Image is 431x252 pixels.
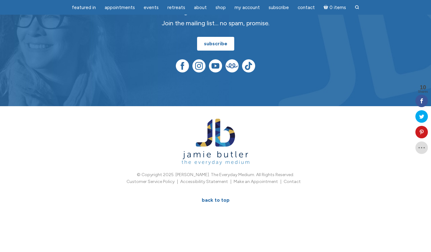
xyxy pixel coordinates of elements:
[265,2,293,14] a: Subscribe
[182,119,250,165] img: Jamie Butler. The Everyday Medium
[105,18,326,28] p: Join the mailing list… no spam, promise.
[72,5,96,10] span: featured in
[197,37,234,51] a: subscribe
[68,2,100,14] a: featured in
[182,157,250,163] a: Jamie Butler. The Everyday Medium
[215,5,226,10] span: Shop
[140,2,162,14] a: Events
[164,2,189,14] a: Retreats
[192,59,206,72] img: Instagram
[209,59,222,72] img: YouTube
[298,5,315,10] span: Contact
[176,59,189,72] img: Facebook
[242,59,255,72] img: TikTok
[324,5,329,10] i: Cart
[320,1,350,14] a: Cart0 items
[329,5,346,10] span: 0 items
[194,5,207,10] span: About
[418,85,428,90] span: 10
[294,2,319,14] a: Contact
[47,171,384,178] p: © Copyright 2025. [PERSON_NAME]. The Everyday Medium. All Rights Reserved.
[212,2,230,14] a: Shop
[235,5,260,10] span: My Account
[101,2,139,14] a: Appointments
[190,2,211,14] a: About
[180,179,228,184] a: Accessibility Statement
[418,90,428,93] span: Shares
[195,193,236,207] a: BACK TO TOP
[234,179,278,184] a: Make an Appointment
[144,5,159,10] span: Events
[225,59,239,72] img: Teespring
[269,5,289,10] span: Subscribe
[167,5,185,10] span: Retreats
[105,5,135,10] span: Appointments
[284,179,301,184] a: Contact
[126,179,175,184] a: Customer Service Policy
[231,2,264,14] a: My Account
